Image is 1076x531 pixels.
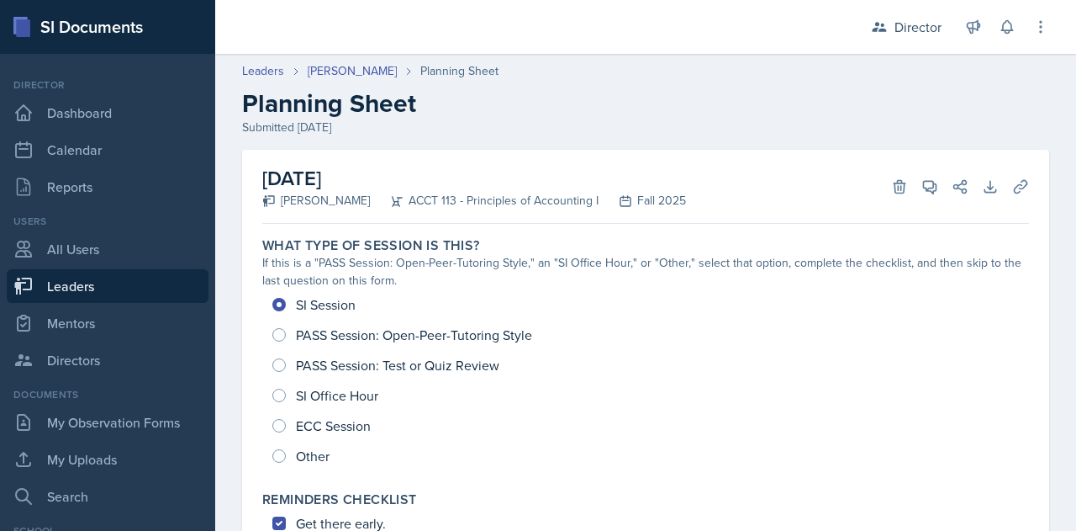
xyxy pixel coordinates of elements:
[262,163,686,194] h2: [DATE]
[7,96,208,130] a: Dashboard
[7,343,208,377] a: Directors
[242,62,284,80] a: Leaders
[420,62,498,80] div: Planning Sheet
[7,170,208,204] a: Reports
[7,77,208,93] div: Director
[7,214,208,229] div: Users
[370,192,599,210] div: ACCT 113 - Principles of Accounting I
[242,119,1049,136] div: Submitted [DATE]
[262,192,370,210] div: [PERSON_NAME]
[7,232,208,266] a: All Users
[7,406,208,439] a: My Observation Forms
[242,88,1049,119] h2: Planning Sheet
[308,62,397,80] a: [PERSON_NAME]
[599,192,686,210] div: Fall 2025
[262,237,480,254] label: What type of session is this?
[262,491,417,508] label: Reminders Checklist
[7,269,208,303] a: Leaders
[7,306,208,340] a: Mentors
[262,254,1029,289] div: If this is a "PASS Session: Open-Peer-Tutoring Style," an "SI Office Hour," or "Other," select th...
[7,480,208,513] a: Search
[7,387,208,402] div: Documents
[7,133,208,167] a: Calendar
[894,17,941,37] div: Director
[7,443,208,476] a: My Uploads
